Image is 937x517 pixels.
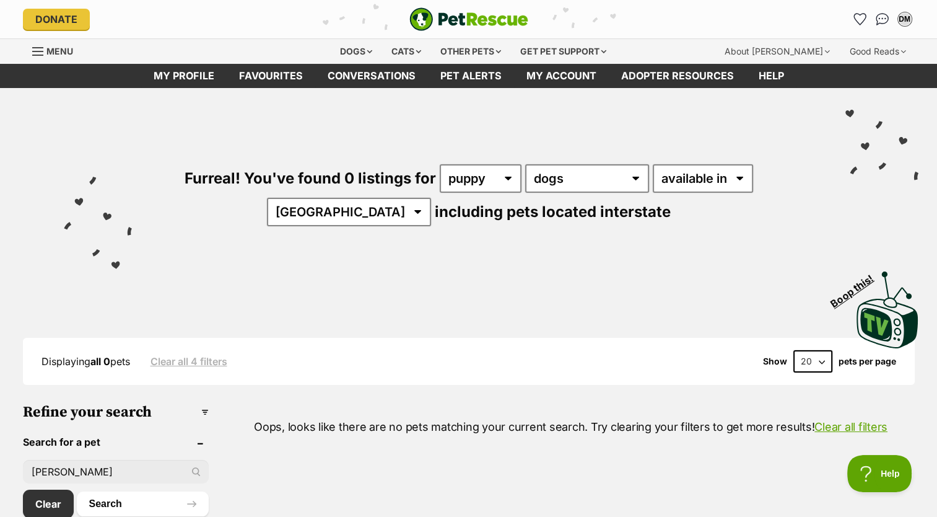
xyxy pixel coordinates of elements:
[46,46,73,56] span: Menu
[185,169,436,187] span: Furreal! You've found 0 listings for
[141,64,227,88] a: My profile
[814,420,887,433] a: Clear all filters
[763,356,787,366] span: Show
[609,64,746,88] a: Adopter resources
[383,39,430,64] div: Cats
[23,436,209,448] header: Search for a pet
[432,39,510,64] div: Other pets
[435,203,671,221] span: including pets located interstate
[428,64,514,88] a: Pet alerts
[841,39,915,64] div: Good Reads
[873,9,892,29] a: Conversations
[227,64,315,88] a: Favourites
[41,355,130,368] span: Displaying pets
[839,356,896,366] label: pets per page
[850,9,870,29] a: Favourites
[32,39,82,61] a: Menu
[856,272,918,348] img: PetRescue TV logo
[716,39,839,64] div: About [PERSON_NAME]
[856,260,918,351] a: Boop this!
[409,7,528,31] a: PetRescue
[23,404,209,421] h3: Refine your search
[876,13,889,25] img: chat-41dd97257d64d25036548639549fe6c8038ab92f7586957e7f3b1b290dea8141.svg
[899,13,911,25] div: DM
[847,455,912,492] iframe: Help Scout Beacon - Open
[850,9,915,29] ul: Account quick links
[23,460,209,484] input: Toby
[331,39,381,64] div: Dogs
[150,356,227,367] a: Clear all 4 filters
[315,64,428,88] a: conversations
[514,64,609,88] a: My account
[409,7,528,31] img: logo-e224e6f780fb5917bec1dbf3a21bbac754714ae5b6737aabdf751b685950b380.svg
[23,9,90,30] a: Donate
[512,39,615,64] div: Get pet support
[895,9,915,29] button: My account
[227,418,915,435] p: Oops, looks like there are no pets matching your current search. Try clearing your filters to get...
[829,265,886,309] span: Boop this!
[77,492,209,516] button: Search
[746,64,796,88] a: Help
[90,355,110,368] strong: all 0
